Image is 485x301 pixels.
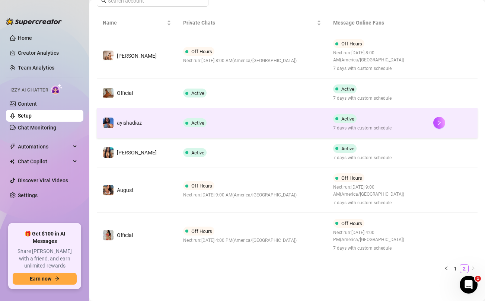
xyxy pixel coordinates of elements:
li: 1 [451,264,460,273]
th: Message Online Fans [327,13,427,33]
button: left [442,264,451,273]
li: 2 [460,264,469,273]
img: ayishadiaz [103,118,114,128]
a: 2 [460,265,468,273]
img: Elizabeth [103,147,114,158]
span: Next run: [DATE] 8:00 AM ( America/[GEOGRAPHIC_DATA] ) [183,57,297,64]
img: Official [103,88,114,98]
span: left [444,266,449,270]
span: [PERSON_NAME] [117,53,157,59]
span: 7 days with custom schedule [333,65,421,72]
img: Dayami [103,51,114,61]
span: Earn now [30,276,51,282]
a: Setup [18,113,32,119]
a: Chat Monitoring [18,125,56,131]
span: Active [341,116,354,122]
span: 🎁 Get $100 in AI Messages [13,230,77,245]
span: Chat Copilot [18,156,71,167]
img: AI Chatter [51,84,63,95]
span: thunderbolt [10,144,16,150]
span: Active [191,120,204,126]
span: Next run: [DATE] 9:00 AM ( America/[GEOGRAPHIC_DATA] ) [183,192,297,199]
span: Private Chats [183,19,316,27]
a: Home [18,35,32,41]
span: Official [117,90,133,96]
button: right [469,264,478,273]
span: Share [PERSON_NAME] with a friend, and earn unlimited rewards [13,248,77,270]
img: Official [103,230,114,240]
a: Creator Analytics [18,47,77,59]
a: Settings [18,192,38,198]
img: Chat Copilot [10,159,15,164]
span: 7 days with custom schedule [333,125,392,132]
span: Izzy AI Chatter [10,87,48,94]
span: Next run: [DATE] 4:00 PM ( America/[GEOGRAPHIC_DATA] ) [183,237,297,244]
img: logo-BBDzfeDw.svg [6,18,62,25]
li: Previous Page [442,264,451,273]
span: arrow-right [54,276,60,281]
a: Content [18,101,37,107]
span: 7 days with custom schedule [333,199,421,206]
span: August [117,187,134,193]
span: Next run: [DATE] 8:00 AM ( America/[GEOGRAPHIC_DATA] ) [333,49,421,64]
span: right [471,266,475,270]
span: Off Hours [191,49,212,54]
a: Team Analytics [18,65,54,71]
span: Next run: [DATE] 9:00 AM ( America/[GEOGRAPHIC_DATA] ) [333,184,421,198]
span: Off Hours [341,41,362,47]
span: Active [341,146,354,151]
span: Official [117,232,133,238]
span: 7 days with custom schedule [333,95,392,102]
span: 7 days with custom schedule [333,245,421,252]
th: Private Chats [177,13,328,33]
th: Name [97,13,177,33]
span: Active [191,150,204,156]
a: Discover Viral Videos [18,177,68,183]
span: Off Hours [341,175,362,181]
span: Next run: [DATE] 4:00 PM ( America/[GEOGRAPHIC_DATA] ) [333,229,421,243]
button: right [433,117,445,129]
li: Next Page [469,264,478,273]
span: Off Hours [191,228,212,234]
button: Earn nowarrow-right [13,273,77,285]
span: [PERSON_NAME] [117,150,157,156]
a: 1 [451,265,459,273]
span: 7 days with custom schedule [333,154,392,161]
span: ayishadiaz [117,120,142,126]
span: Off Hours [341,221,362,226]
img: August [103,185,114,195]
span: right [437,120,442,125]
span: Active [341,86,354,92]
span: Active [191,90,204,96]
span: 1 [475,276,481,282]
iframe: Intercom live chat [460,276,478,294]
span: Name [103,19,165,27]
span: Automations [18,141,71,153]
span: Off Hours [191,183,212,189]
